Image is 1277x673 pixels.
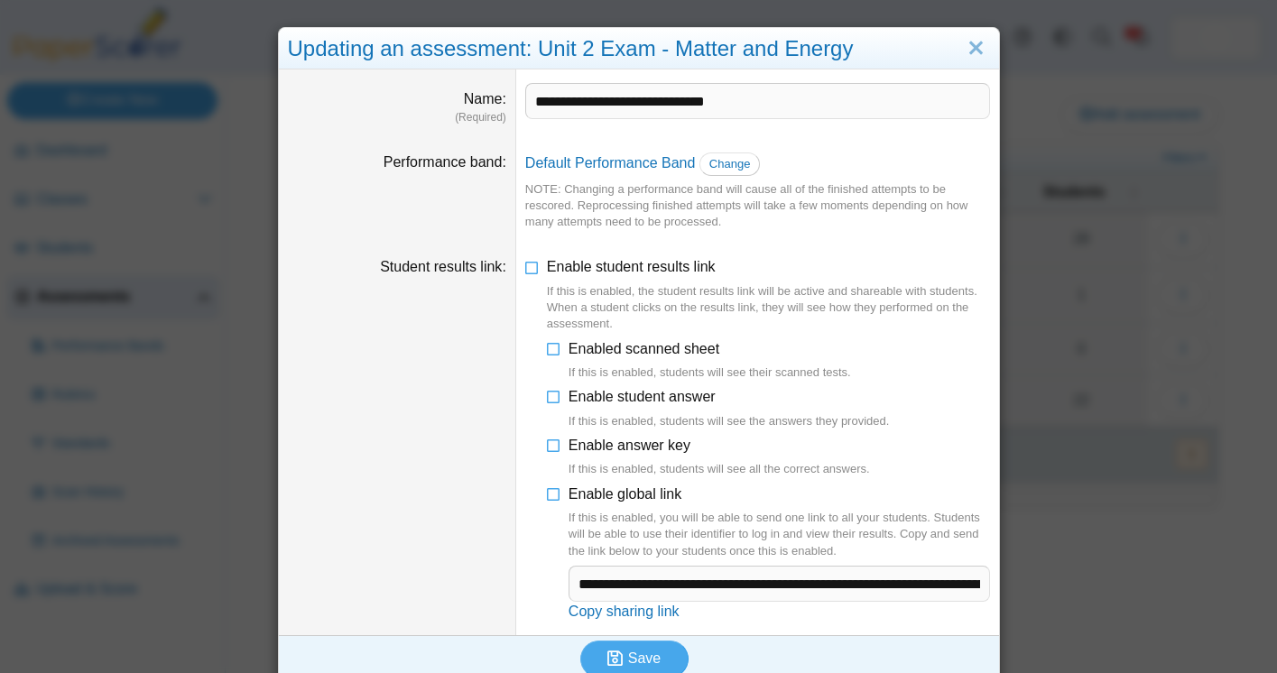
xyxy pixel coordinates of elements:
span: Enable global link [569,486,990,559]
div: Updating an assessment: Unit 2 Exam - Matter and Energy [279,28,999,70]
div: If this is enabled, the student results link will be active and shareable with students. When a s... [547,283,990,333]
div: NOTE: Changing a performance band will cause all of the finished attempts to be rescored. Reproce... [525,181,990,231]
a: Default Performance Band [525,155,696,171]
span: Enable answer key [569,438,870,478]
span: Change [709,157,751,171]
div: If this is enabled, students will see the answers they provided. [569,413,890,429]
label: Name [464,91,506,106]
label: Student results link [380,259,506,274]
div: If this is enabled, students will see their scanned tests. [569,364,851,381]
div: If this is enabled, you will be able to send one link to all your students. Students will be able... [569,510,990,559]
a: Change [699,152,761,176]
label: Performance band [384,154,506,170]
span: Enable student results link [547,259,990,332]
a: Close [962,33,990,64]
dfn: (Required) [288,110,506,125]
div: If this is enabled, students will see all the correct answers. [569,461,870,477]
span: Enabled scanned sheet [569,341,851,382]
span: Save [628,650,661,666]
a: Copy sharing link [569,604,680,619]
span: Enable student answer [569,389,890,429]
